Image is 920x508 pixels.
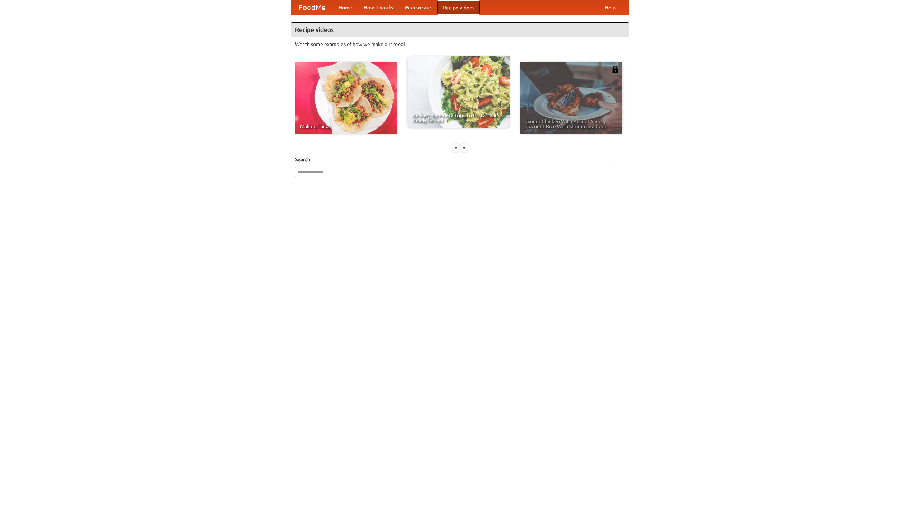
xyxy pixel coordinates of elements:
a: An Easy, Summery Tomato Pasta That's Ready for Fall [408,56,510,128]
p: Watch some examples of how we make our food! [295,41,625,48]
a: Making Tacos [295,62,397,134]
a: Home [333,0,358,15]
span: An Easy, Summery Tomato Pasta That's Ready for Fall [413,113,505,123]
h5: Search [295,156,625,163]
a: Who we are [399,0,437,15]
img: 483408.png [612,66,619,73]
a: FoodMe [291,0,333,15]
h4: Recipe videos [291,23,629,37]
div: » [461,143,468,152]
a: Recipe videos [437,0,480,15]
div: « [452,143,459,152]
a: Help [599,0,621,15]
span: Making Tacos [300,124,392,129]
a: How it works [358,0,399,15]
